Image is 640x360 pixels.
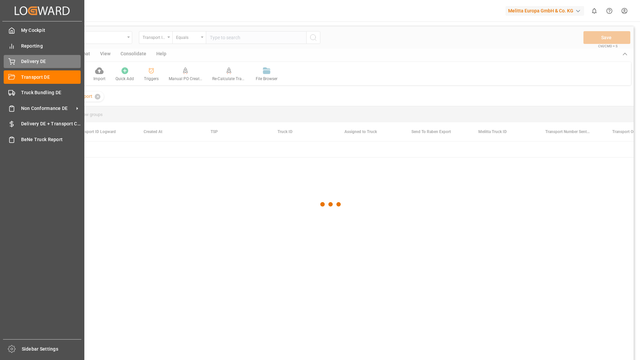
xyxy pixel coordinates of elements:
span: Delivery DE [21,58,81,65]
a: Transport DE [4,70,81,83]
a: Delivery DE + Transport Cost [4,117,81,130]
button: Melitta Europa GmbH & Co. KG [505,4,587,17]
span: Truck Bundling DE [21,89,81,96]
span: Sidebar Settings [22,346,82,353]
a: Reporting [4,39,81,52]
span: BeNe Truck Report [21,136,81,143]
a: Truck Bundling DE [4,86,81,99]
a: BeNe Truck Report [4,133,81,146]
span: Delivery DE + Transport Cost [21,120,81,127]
span: My Cockpit [21,27,81,34]
a: Delivery DE [4,55,81,68]
span: Non Conformance DE [21,105,74,112]
span: Transport DE [21,74,81,81]
button: show 0 new notifications [587,3,602,18]
span: Reporting [21,43,81,50]
button: Help Center [602,3,617,18]
a: My Cockpit [4,24,81,37]
div: Melitta Europa GmbH & Co. KG [505,6,584,16]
